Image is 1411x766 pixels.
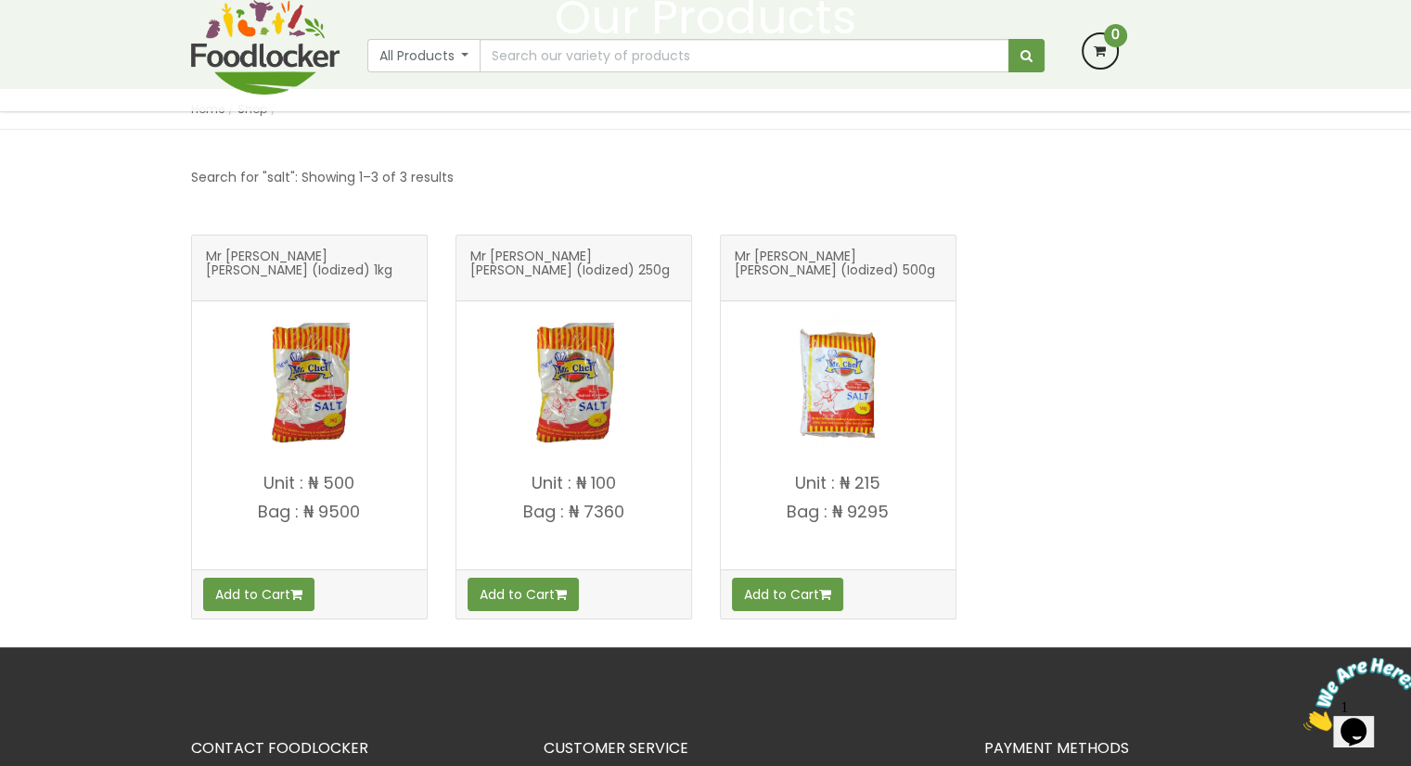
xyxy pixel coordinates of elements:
p: Unit : ₦ 100 [456,474,691,492]
span: Mr [PERSON_NAME] [PERSON_NAME] (Iodized) 1kg [206,249,413,287]
h3: CONTACT FOODLOCKER [191,740,516,757]
img: Mr Chef Salt (Iodized) 250g [504,313,643,453]
input: Search our variety of products [480,39,1008,72]
p: Unit : ₦ 500 [192,474,427,492]
span: 0 [1104,24,1127,47]
h3: CUSTOMER SERVICE [544,740,956,757]
span: 1 [7,7,15,23]
i: Add to cart [290,588,302,601]
button: Add to Cart [203,578,314,611]
img: Chat attention grabber [7,7,122,81]
button: All Products [367,39,481,72]
button: Add to Cart [732,578,843,611]
p: Bag : ₦ 9295 [721,503,956,521]
span: Mr [PERSON_NAME] [PERSON_NAME] (Iodized) 500g [735,249,942,287]
iframe: chat widget [1296,650,1411,738]
span: Mr [PERSON_NAME] [PERSON_NAME] (Iodized) 250g [470,249,677,287]
p: Bag : ₦ 7360 [456,503,691,521]
p: Bag : ₦ 9500 [192,503,427,521]
img: Mr Chef Salt (Iodized) 1kg [239,313,378,453]
p: Search for "salt": Showing 1–3 of 3 results [191,167,454,188]
button: Add to Cart [468,578,579,611]
img: Mr Chef Salt (Iodized) 500g [768,313,907,453]
i: Add to cart [819,588,831,601]
p: Unit : ₦ 215 [721,474,956,492]
i: Add to cart [555,588,567,601]
h3: PAYMENT METHODS [984,740,1221,757]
